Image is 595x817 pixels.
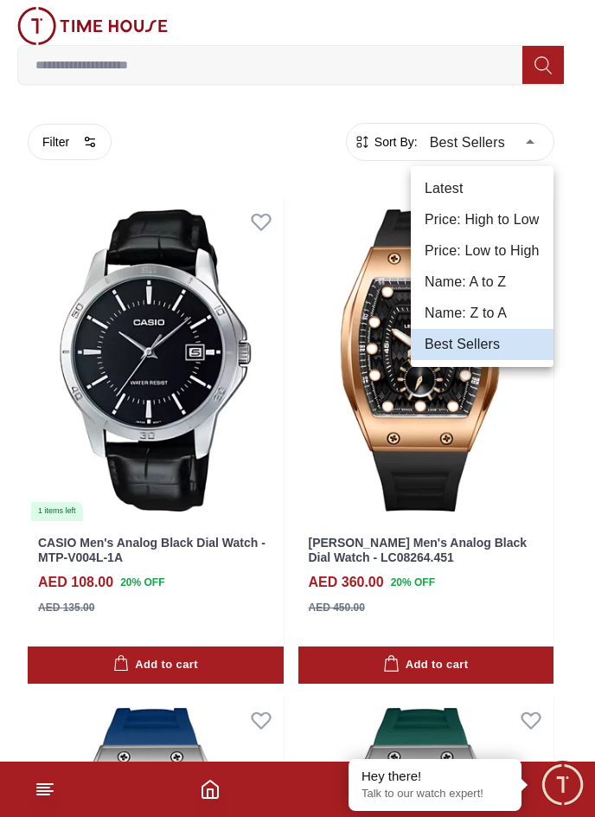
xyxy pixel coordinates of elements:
[411,235,553,267] li: Price: Low to High
[539,761,586,808] div: Chat Widget
[361,768,509,785] div: Hey there!
[411,173,553,204] li: Latest
[361,787,509,801] p: Talk to our watch expert!
[411,204,553,235] li: Price: High to Low
[411,267,553,298] li: Name: A to Z
[411,329,553,360] li: Best Sellers
[411,298,553,329] li: Name: Z to A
